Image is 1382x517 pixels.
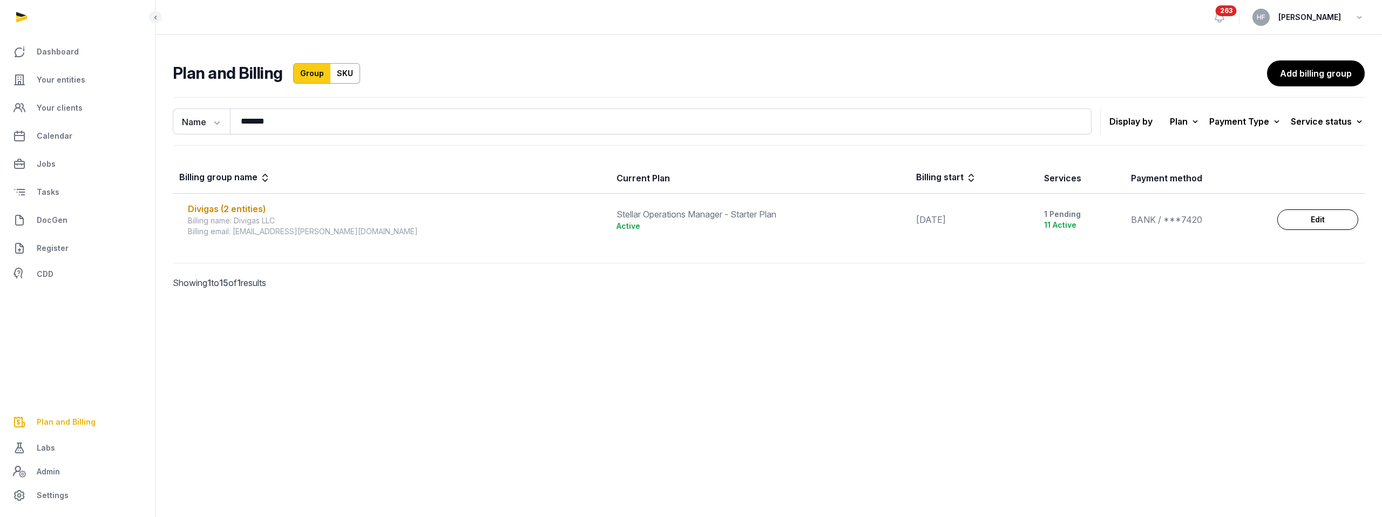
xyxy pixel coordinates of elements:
a: DocGen [9,207,146,233]
a: Labs [9,435,146,461]
span: CDD [37,268,53,281]
span: Dashboard [37,45,79,58]
a: Edit [1277,209,1358,230]
h2: Plan and Billing [173,63,282,84]
a: SKU [330,63,360,84]
div: Billing group name [179,171,270,186]
span: Settings [37,489,69,502]
span: Your entities [37,73,85,86]
a: Jobs [9,151,146,177]
a: Register [9,235,146,261]
span: 1 [237,277,241,288]
span: Your clients [37,101,83,114]
div: Billing email: [EMAIL_ADDRESS][PERSON_NAME][DOMAIN_NAME] [188,226,604,237]
div: Payment method [1131,172,1202,185]
div: Payment Type [1209,114,1282,129]
button: HF [1252,9,1270,26]
span: Plan and Billing [37,416,96,428]
span: DocGen [37,214,67,227]
button: Name [173,108,230,134]
span: Register [37,242,69,255]
a: Admin [9,461,146,482]
span: 15 [219,277,228,288]
div: Service status [1291,114,1365,129]
span: Labs [37,441,55,454]
p: Showing to of results [173,263,458,302]
a: Dashboard [9,39,146,65]
div: Billing name: Divigas LLC [188,215,604,226]
a: Settings [9,482,146,508]
a: Add billing group [1267,60,1365,86]
span: HF [1257,14,1265,21]
div: Services [1044,172,1081,185]
div: Divigas (2 entities) [188,202,604,215]
div: Stellar Operations Manager - Starter Plan [617,208,904,221]
div: Current Plan [617,172,670,185]
a: Group [293,63,331,84]
span: Admin [37,465,60,478]
a: Plan and Billing [9,409,146,435]
a: Calendar [9,123,146,149]
div: 1 Pending [1044,209,1119,220]
span: Calendar [37,130,72,142]
td: [DATE] [910,194,1037,246]
a: Your entities [9,67,146,93]
div: Billing start [916,171,977,186]
span: Tasks [37,186,59,199]
p: Display by [1109,113,1153,130]
div: Active [617,221,904,232]
span: [PERSON_NAME] [1278,11,1341,24]
div: Plan [1170,114,1201,129]
div: 11 Active [1044,220,1119,230]
a: Tasks [9,179,146,205]
a: Your clients [9,95,146,121]
a: CDD [9,263,146,285]
span: 263 [1216,5,1237,16]
span: Jobs [37,158,56,171]
span: 1 [207,277,211,288]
